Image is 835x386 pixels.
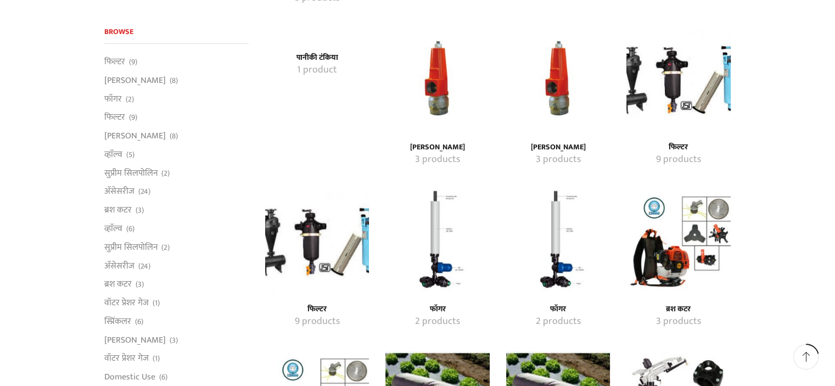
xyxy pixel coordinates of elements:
a: Visit product category फॉगर [385,189,489,293]
span: (3) [170,335,178,346]
a: Visit product category प्रेशर रिलीफ व्हाॅल्व [385,27,489,131]
mark: 9 products [295,315,340,329]
a: Visit product category प्रेशर रिलीफ व्हाॅल्व [397,153,477,167]
h4: फॉगर [518,305,598,314]
span: (6) [159,372,167,383]
img: फॉगर [385,189,489,293]
span: (2) [161,242,170,253]
span: (24) [138,261,150,272]
a: Visit product category फॉगर [506,189,610,293]
h4: [PERSON_NAME] [518,143,598,152]
a: Visit product category प्रेशर रिलीफ व्हाॅल्व [518,153,598,167]
a: ब्रश कटर [104,275,132,294]
img: प्रेशर रिलीफ व्हाॅल्व [385,27,489,131]
mark: 3 products [656,315,701,329]
a: सुप्रीम सिलपोलिन [104,164,158,182]
a: Visit product category प्रेशर रिलीफ व्हाॅल्व [506,27,610,131]
span: (8) [170,75,178,86]
h4: फिल्टर [277,305,357,314]
a: वॉटर प्रेशर गेज [104,294,149,312]
a: Visit product category प्रेशर रिलीफ व्हाॅल्व [518,143,598,152]
a: Visit product category फिल्टर [277,315,357,329]
span: (6) [135,316,143,327]
mark: 3 products [535,153,580,167]
a: Visit product category ब्रश कटर [638,305,718,314]
a: Visit product category फिल्टर [626,27,730,131]
span: (6) [126,223,135,234]
a: Visit product category पानीकी टंकिया [277,53,357,63]
a: Visit product category फिल्टर [265,189,369,293]
a: Visit product category फिल्टर [277,305,357,314]
a: वॉटर प्रेशर गेज [104,349,149,368]
a: [PERSON_NAME] [104,331,166,349]
img: फिल्टर [626,27,730,131]
img: फॉगर [506,189,610,293]
a: Visit product category ब्रश कटर [626,189,730,293]
mark: 3 products [415,153,460,167]
h4: पानीकी टंकिया [277,53,357,63]
mark: 9 products [656,153,701,167]
a: Visit product category फॉगर [518,305,598,314]
img: ब्रश कटर [626,189,730,293]
mark: 1 product [297,63,337,77]
a: Visit product category फिल्टर [638,143,718,152]
a: अ‍ॅसेसरीज [104,256,135,275]
span: Browse [104,25,133,38]
a: व्हाॅल्व [104,145,122,164]
a: ब्रश कटर [104,201,132,220]
span: (3) [136,205,144,216]
span: (1) [153,353,160,364]
img: प्रेशर रिलीफ व्हाॅल्व [506,27,610,131]
a: व्हाॅल्व [104,220,122,238]
a: [PERSON_NAME] [104,127,166,146]
span: (9) [129,112,137,123]
span: (9) [129,57,137,68]
h4: ब्रश कटर [638,305,718,314]
mark: 2 products [535,315,580,329]
span: (3) [136,279,144,290]
a: Visit product category फॉगर [397,315,477,329]
a: Visit product category पानीकी टंकिया [277,63,357,77]
img: फिल्टर [265,189,369,293]
span: (5) [126,149,135,160]
a: स्प्रिंकलर [104,312,131,331]
a: [PERSON_NAME] [104,71,166,89]
span: (8) [170,131,178,142]
h4: फिल्टर [638,143,718,152]
a: अ‍ॅसेसरीज [104,182,135,201]
a: सुप्रीम सिलपोलिन [104,238,158,256]
a: Visit product category ब्रश कटर [638,315,718,329]
a: फिल्टर [104,55,125,71]
a: Visit product category फिल्टर [638,153,718,167]
mark: 2 products [415,315,460,329]
h4: फॉगर [397,305,477,314]
h4: [PERSON_NAME] [397,143,477,152]
a: फिल्टर [104,108,125,127]
span: (2) [126,94,134,105]
span: (2) [161,168,170,179]
a: Visit product category फॉगर [518,315,598,329]
a: Visit product category फॉगर [397,305,477,314]
span: (1) [153,298,160,309]
span: (24) [138,186,150,197]
a: Visit product category प्रेशर रिलीफ व्हाॅल्व [397,143,477,152]
a: फॉगर [104,89,122,108]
